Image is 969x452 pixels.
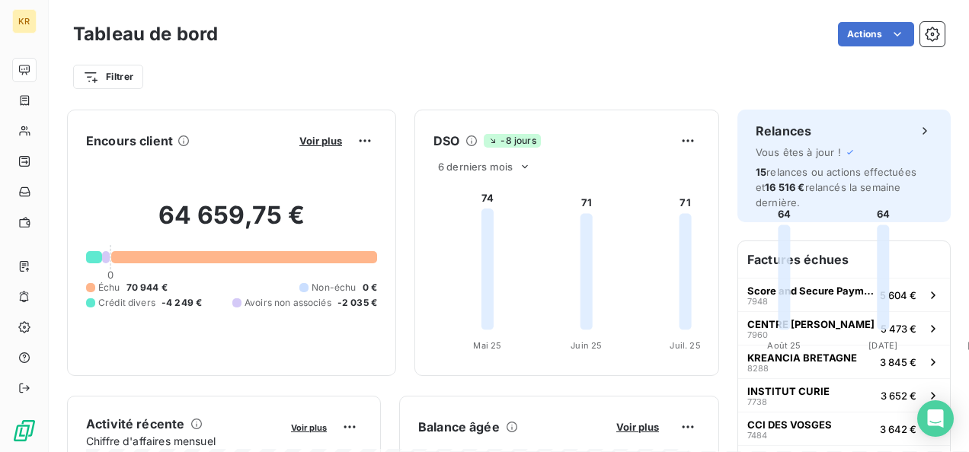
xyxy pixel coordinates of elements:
[747,419,832,431] span: CCI DES VOSGES
[881,390,916,402] span: 3 652 €
[245,296,331,310] span: Avoirs non associés
[756,146,841,158] span: Vous êtes à jour !
[571,340,602,351] tspan: Juin 25
[756,166,916,208] span: relances ou actions effectuées et relancés la semaine dernière.
[98,281,120,294] span: Échu
[880,423,916,435] span: 3 642 €
[868,340,897,351] tspan: [DATE]
[747,364,769,373] span: 8288
[337,296,377,310] span: -2 035 €
[484,134,540,148] span: -8 jours
[299,135,342,147] span: Voir plus
[291,422,327,433] span: Voir plus
[98,296,155,310] span: Crédit divers
[612,420,664,434] button: Voir plus
[86,132,173,150] h6: Encours client
[73,65,143,89] button: Filtrer
[312,281,356,294] span: Non-échu
[286,420,331,434] button: Voir plus
[616,421,659,433] span: Voir plus
[767,340,801,351] tspan: Août 25
[747,385,830,397] span: INSTITUT CURIE
[295,134,347,148] button: Voir plus
[747,431,767,440] span: 7484
[838,22,914,46] button: Actions
[12,419,37,443] img: Logo LeanPay
[12,9,37,33] div: KR
[126,281,168,294] span: 70 944 €
[86,200,377,246] h2: 64 659,75 €
[747,397,767,406] span: 7738
[73,21,218,48] h3: Tableau de bord
[473,340,501,351] tspan: Mai 25
[86,433,280,449] span: Chiffre d'affaires mensuel
[738,378,950,412] button: INSTITUT CURIE77383 652 €
[738,345,950,378] button: KREANCIA BRETAGNE82883 845 €
[161,296,202,310] span: -4 249 €
[756,122,811,140] h6: Relances
[433,132,459,150] h6: DSO
[917,400,954,437] div: Open Intercom Messenger
[738,412,950,445] button: CCI DES VOSGES74843 642 €
[880,356,916,368] span: 3 845 €
[438,161,513,173] span: 6 derniers mois
[418,418,500,436] h6: Balance âgée
[756,166,766,178] span: 15
[86,415,184,433] h6: Activité récente
[107,269,114,281] span: 0
[670,340,700,351] tspan: Juil. 25
[363,281,377,294] span: 0 €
